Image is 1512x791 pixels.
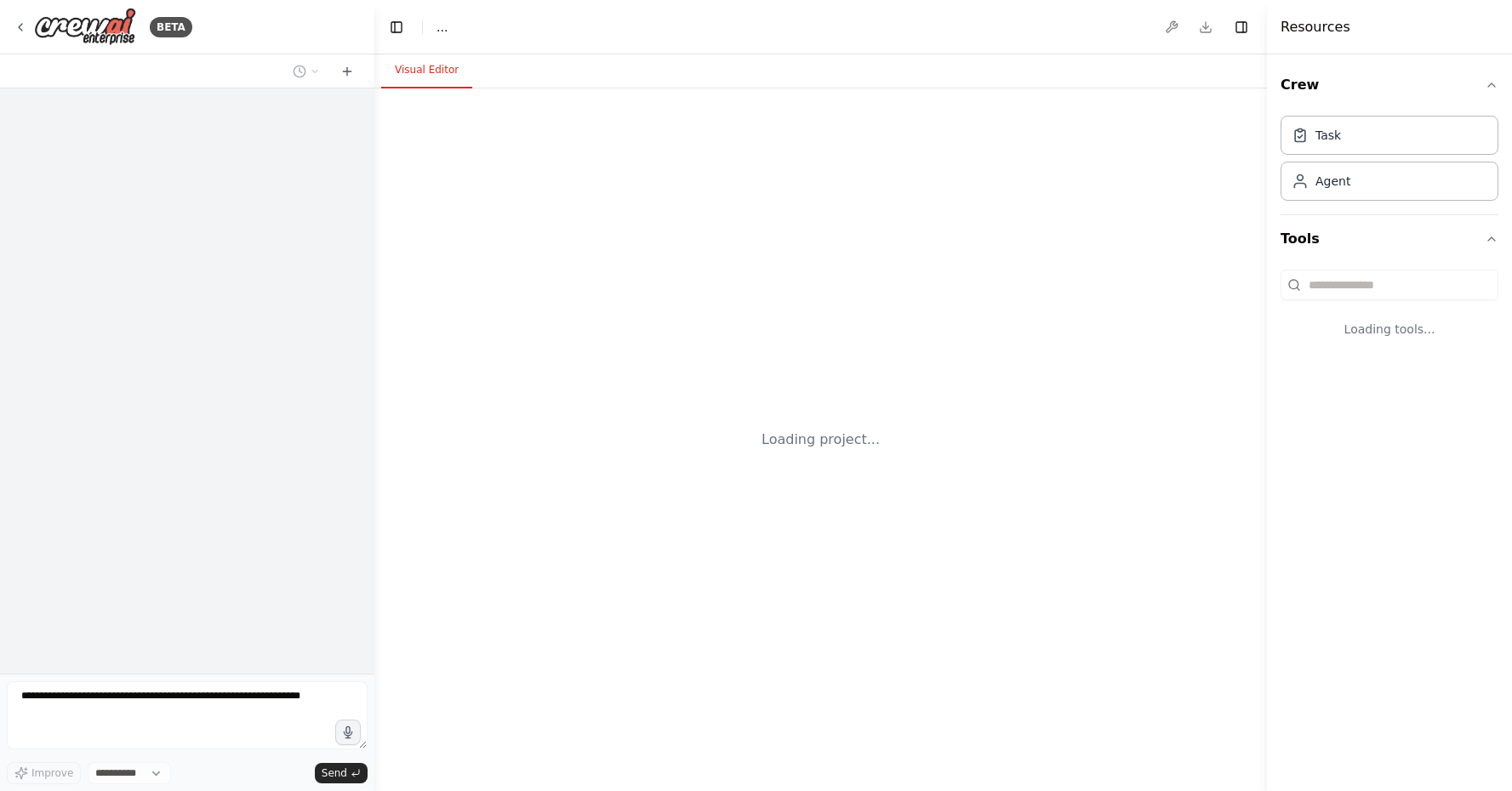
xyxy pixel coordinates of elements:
button: Send [315,763,368,783]
div: Tools [1281,263,1498,365]
span: Improve [31,766,73,780]
div: BETA [150,17,192,37]
button: Switch to previous chat [286,61,327,82]
button: Hide left sidebar [385,15,408,39]
div: Loading project... [762,430,880,450]
div: Crew [1281,109,1498,214]
button: Click to speak your automation idea [335,720,361,745]
div: Task [1315,127,1341,144]
button: Crew [1281,61,1498,109]
div: Agent [1315,173,1350,190]
button: Improve [7,762,81,784]
button: Hide right sidebar [1230,15,1253,39]
img: Logo [34,8,136,46]
div: Loading tools... [1281,307,1498,351]
button: Visual Editor [381,53,472,88]
span: ... [436,19,448,36]
span: Send [322,766,347,780]
nav: breadcrumb [436,19,448,36]
button: Tools [1281,215,1498,263]
button: Start a new chat [334,61,361,82]
h4: Resources [1281,17,1350,37]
